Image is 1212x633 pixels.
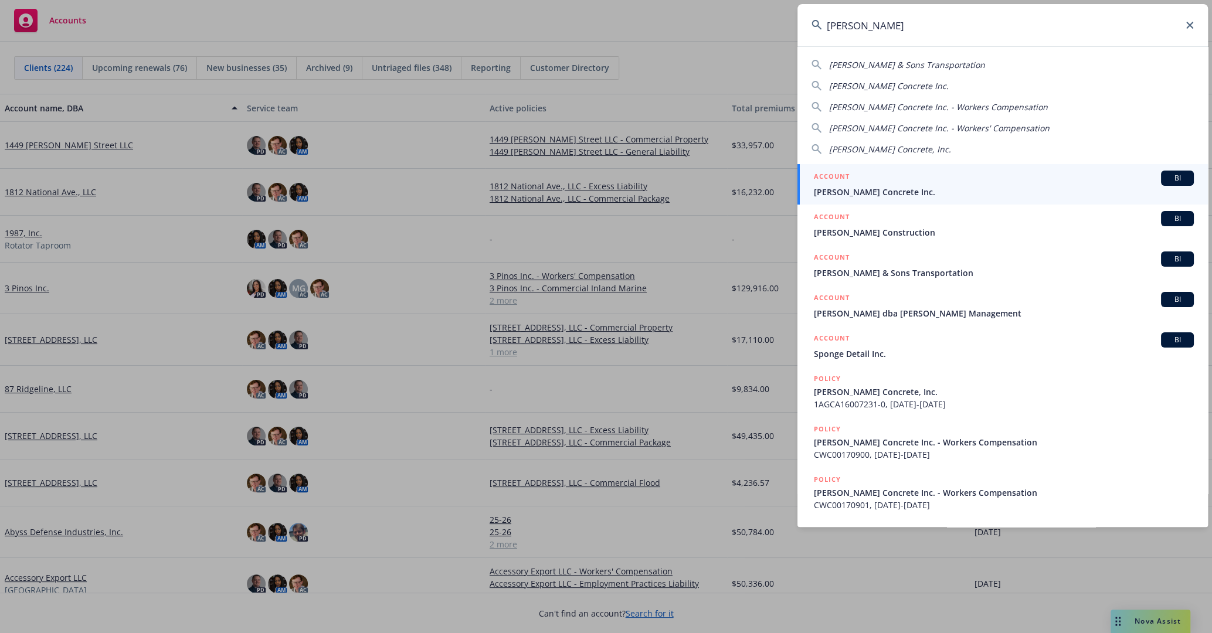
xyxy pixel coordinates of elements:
span: [PERSON_NAME] Concrete Inc. - Workers' Compensation [829,122,1050,134]
span: [PERSON_NAME] Concrete Inc. - Workers Compensation [814,436,1194,448]
span: [PERSON_NAME] & Sons Transportation [814,267,1194,279]
a: ACCOUNTBI[PERSON_NAME] dba [PERSON_NAME] Management [797,285,1208,326]
a: ACCOUNTBI[PERSON_NAME] & Sons Transportation [797,245,1208,285]
a: POLICY[PERSON_NAME] Concrete, Inc.1AGCA16007231-0, [DATE]-[DATE] [797,366,1208,417]
h5: ACCOUNT [814,292,850,306]
span: BI [1166,254,1189,264]
a: POLICY[PERSON_NAME] Concrete Inc. - Workers CompensationCWC00170901, [DATE]-[DATE] [797,467,1208,518]
h5: ACCOUNT [814,211,850,225]
h5: ACCOUNT [814,332,850,346]
span: [PERSON_NAME] & Sons Transportation [829,59,985,70]
span: 1AGCA16007231-0, [DATE]-[DATE] [814,398,1194,410]
span: [PERSON_NAME] Concrete Inc. [829,80,949,91]
a: ACCOUNTBI[PERSON_NAME] Concrete Inc. [797,164,1208,205]
span: [PERSON_NAME] Concrete Inc. [814,186,1194,198]
span: [PERSON_NAME] Concrete, Inc. [814,386,1194,398]
a: POLICY[PERSON_NAME] Concrete Inc. - Workers CompensationCWC00170900, [DATE]-[DATE] [797,417,1208,467]
input: Search... [797,4,1208,46]
span: CWC00170900, [DATE]-[DATE] [814,448,1194,461]
a: ACCOUNTBISponge Detail Inc. [797,326,1208,366]
span: BI [1166,335,1189,345]
h5: POLICY [814,423,841,435]
span: Sponge Detail Inc. [814,348,1194,360]
h5: ACCOUNT [814,251,850,266]
h5: POLICY [814,373,841,384]
a: ACCOUNTBI[PERSON_NAME] Construction [797,205,1208,245]
span: [PERSON_NAME] Construction [814,226,1194,239]
span: [PERSON_NAME] Concrete Inc. - Workers Compensation [829,101,1048,113]
span: BI [1166,294,1189,305]
span: [PERSON_NAME] Concrete, Inc. [829,144,951,155]
h5: POLICY [814,474,841,485]
span: [PERSON_NAME] Concrete Inc. - Workers Compensation [814,486,1194,499]
span: BI [1166,213,1189,224]
a: POLICY [797,518,1208,568]
span: CWC00170901, [DATE]-[DATE] [814,499,1194,511]
h5: ACCOUNT [814,171,850,185]
h5: POLICY [814,524,841,536]
span: BI [1166,173,1189,183]
span: [PERSON_NAME] dba [PERSON_NAME] Management [814,307,1194,319]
